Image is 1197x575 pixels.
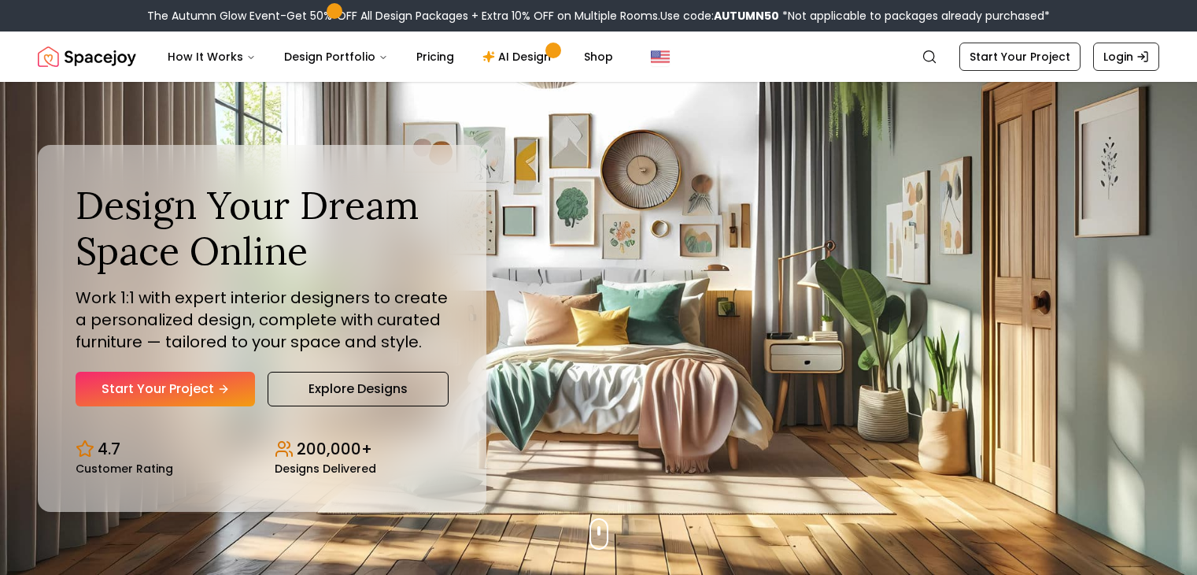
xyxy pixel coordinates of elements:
a: Start Your Project [959,43,1081,71]
span: Use code: [660,8,779,24]
a: AI Design [470,41,568,72]
nav: Global [38,32,1159,82]
a: Explore Designs [268,372,449,406]
div: The Autumn Glow Event-Get 50% OFF All Design Packages + Extra 10% OFF on Multiple Rooms. [147,8,1050,24]
img: Spacejoy Logo [38,41,136,72]
button: Design Portfolio [272,41,401,72]
div: Design stats [76,425,449,474]
nav: Main [155,41,626,72]
a: Pricing [404,41,467,72]
h1: Design Your Dream Space Online [76,183,449,273]
button: How It Works [155,41,268,72]
a: Spacejoy [38,41,136,72]
a: Shop [571,41,626,72]
small: Customer Rating [76,463,173,474]
a: Login [1093,43,1159,71]
p: 200,000+ [297,438,372,460]
b: AUTUMN50 [714,8,779,24]
small: Designs Delivered [275,463,376,474]
a: Start Your Project [76,372,255,406]
p: 4.7 [98,438,120,460]
img: United States [651,47,670,66]
p: Work 1:1 with expert interior designers to create a personalized design, complete with curated fu... [76,287,449,353]
span: *Not applicable to packages already purchased* [779,8,1050,24]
